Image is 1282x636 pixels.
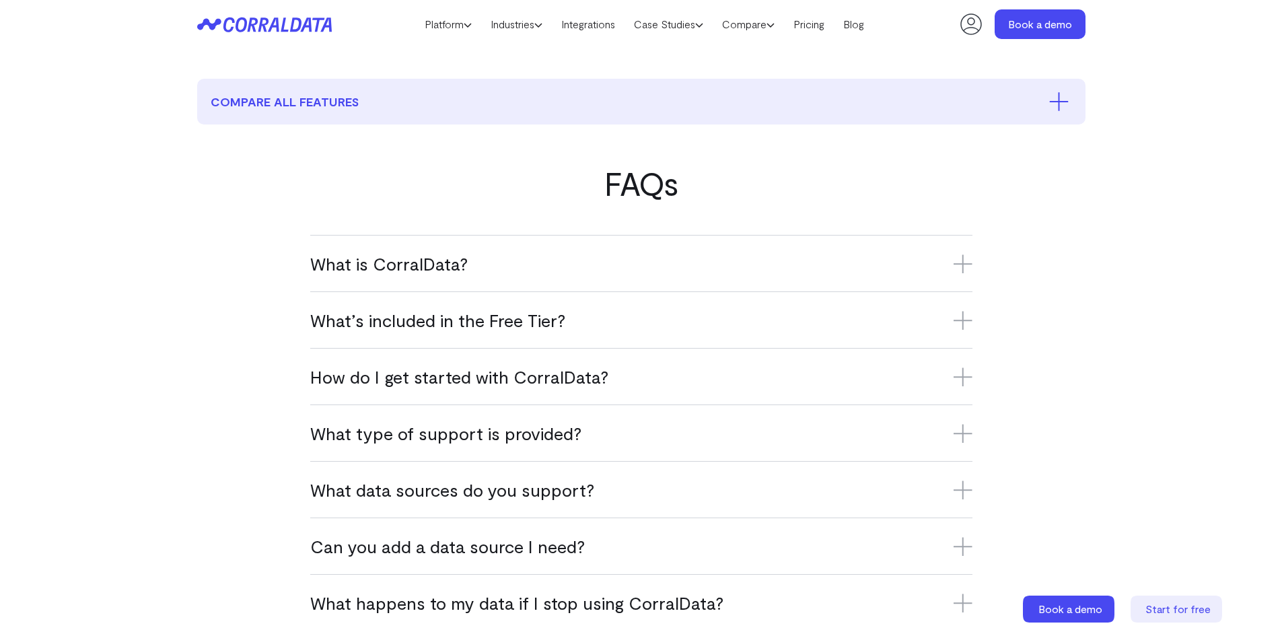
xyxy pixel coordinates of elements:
[310,252,972,275] h3: What is CorralData?
[310,422,972,444] h3: What type of support is provided?
[310,365,972,388] h3: How do I get started with CorralData?
[197,79,1085,125] button: compare all features
[1038,602,1102,615] span: Book a demo
[310,309,972,331] h3: What’s included in the Free Tier?
[1023,596,1117,623] a: Book a demo
[310,479,972,501] h3: What data sources do you support?
[995,9,1085,39] a: Book a demo
[481,14,552,34] a: Industries
[713,14,784,34] a: Compare
[784,14,834,34] a: Pricing
[625,14,713,34] a: Case Studies
[834,14,874,34] a: Blog
[415,14,481,34] a: Platform
[310,535,972,557] h3: Can you add a data source I need?
[1145,602,1211,615] span: Start for free
[310,592,972,614] h3: What happens to my data if I stop using CorralData?
[197,165,1085,201] h2: FAQs
[552,14,625,34] a: Integrations
[1131,596,1225,623] a: Start for free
